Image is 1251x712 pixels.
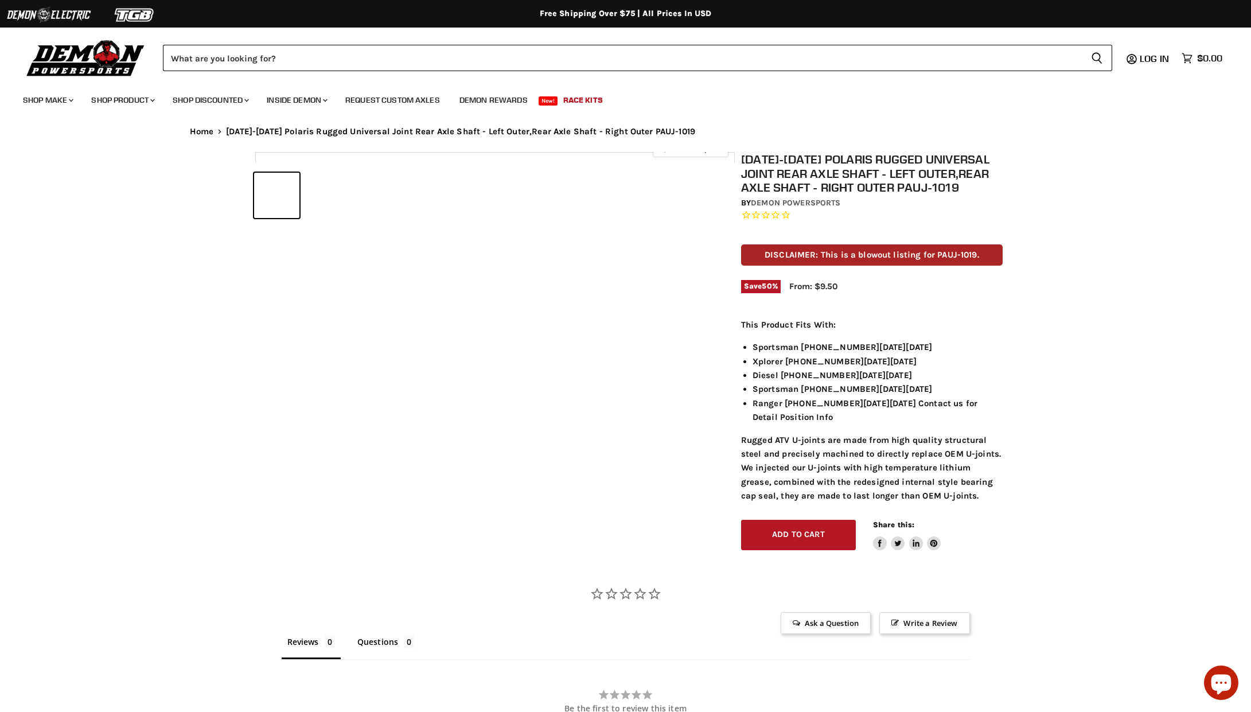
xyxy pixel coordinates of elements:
a: Request Custom Axles [337,88,449,112]
a: Race Kits [555,88,611,112]
a: Shop Product [83,88,162,112]
button: Search [1082,45,1112,71]
span: $0.00 [1197,53,1222,64]
a: $0.00 [1176,50,1228,67]
a: Shop Discounted [164,88,256,112]
aside: Share this: [873,520,941,550]
span: New! [539,96,558,106]
span: Log in [1140,53,1169,64]
div: by [741,197,1003,209]
li: Sportsman [PHONE_NUMBER][DATE][DATE] [753,382,1003,396]
li: Xplorer [PHONE_NUMBER][DATE][DATE] [753,355,1003,368]
p: DISCLAIMER: This is a blowout listing for PAUJ-1019. [741,244,1003,266]
img: Demon Powersports [23,37,149,78]
span: Rated 0.0 out of 5 stars 0 reviews [741,209,1003,221]
p: This Product Fits With: [741,318,1003,332]
span: Add to cart [772,530,825,539]
li: Questions [352,634,420,659]
span: Write a Review [879,612,969,634]
form: Product [163,45,1112,71]
img: TGB Logo 2 [92,4,178,26]
img: Demon Electric Logo 2 [6,4,92,26]
span: From: $9.50 [789,281,837,291]
a: Home [190,127,214,137]
ul: Main menu [14,84,1219,112]
li: Ranger [PHONE_NUMBER][DATE][DATE] Contact us for Detail Position Info [753,396,1003,425]
li: Diesel [PHONE_NUMBER][DATE][DATE] [753,368,1003,382]
span: [DATE]-[DATE] Polaris Rugged Universal Joint Rear Axle Shaft - Left Outer,Rear Axle Shaft - Right... [226,127,695,137]
div: Rugged ATV U-joints are made from high quality structural steel and precisely machined to directl... [741,318,1003,503]
span: Share this: [873,520,914,529]
span: 50 [762,282,771,290]
li: Reviews [282,634,341,659]
inbox-online-store-chat: Shopify online store chat [1201,666,1242,703]
span: Click to expand [658,145,722,153]
a: Shop Make [14,88,80,112]
h1: [DATE]-[DATE] Polaris Rugged Universal Joint Rear Axle Shaft - Left Outer,Rear Axle Shaft - Right... [741,152,1003,194]
button: 1996-2004 Polaris Rugged Universal Joint Rear Axle Shaft - Left Outer,Rear Axle Shaft - Right Out... [254,173,299,218]
span: Ask a Question [781,612,871,634]
a: Inside Demon [258,88,334,112]
a: Demon Rewards [451,88,536,112]
span: Save % [741,280,781,293]
a: Log in [1135,53,1176,64]
a: Demon Powersports [751,198,840,208]
li: Sportsman [PHONE_NUMBER][DATE][DATE] [753,340,1003,354]
button: Add to cart [741,520,856,550]
input: Search [163,45,1082,71]
div: Free Shipping Over $75 | All Prices In USD [167,9,1085,19]
nav: Breadcrumbs [167,127,1085,137]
